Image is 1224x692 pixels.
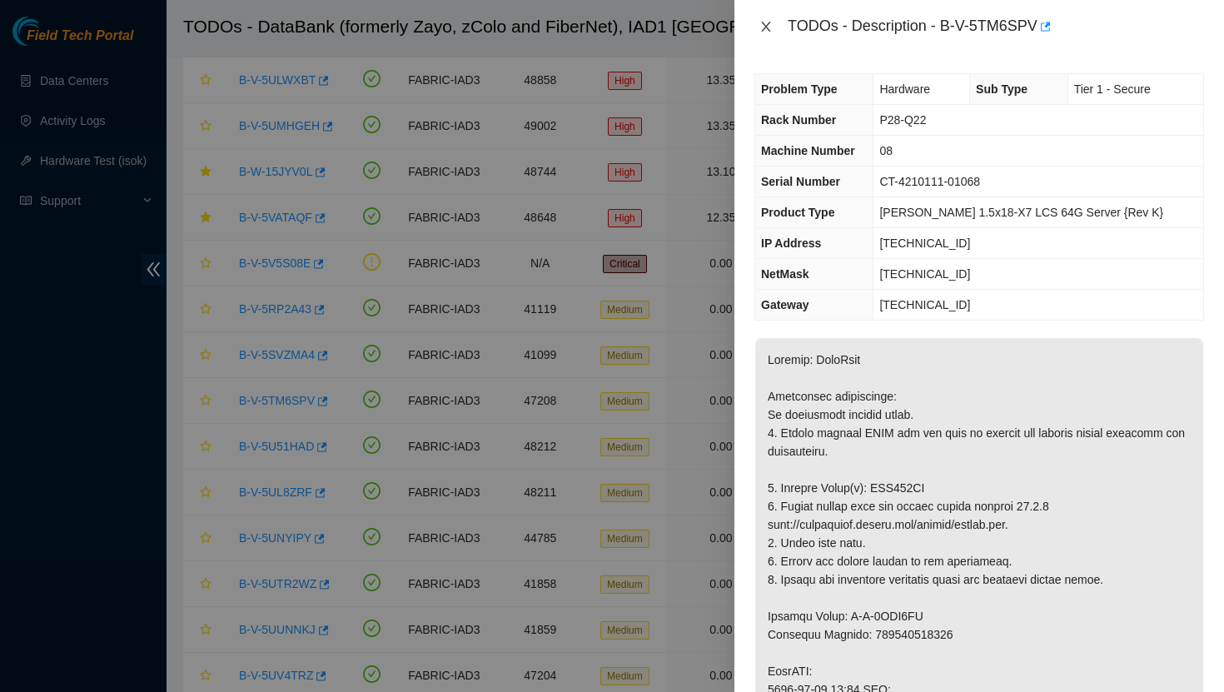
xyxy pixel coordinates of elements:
span: Hardware [879,82,930,96]
span: Tier 1 - Secure [1074,82,1151,96]
button: Close [754,19,778,35]
span: Serial Number [761,175,840,188]
span: Sub Type [976,82,1027,96]
span: Problem Type [761,82,838,96]
div: TODOs - Description - B-V-5TM6SPV [788,13,1204,40]
span: close [759,20,773,33]
span: [TECHNICAL_ID] [879,267,970,281]
span: Gateway [761,298,809,311]
span: Product Type [761,206,834,219]
span: CT-4210111-01068 [879,175,980,188]
span: Machine Number [761,144,855,157]
span: NetMask [761,267,809,281]
span: IP Address [761,236,821,250]
span: [TECHNICAL_ID] [879,236,970,250]
span: Rack Number [761,113,836,127]
span: [TECHNICAL_ID] [879,298,970,311]
span: P28-Q22 [879,113,926,127]
span: [PERSON_NAME] 1.5x18-X7 LCS 64G Server {Rev K} [879,206,1163,219]
span: 08 [879,144,893,157]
